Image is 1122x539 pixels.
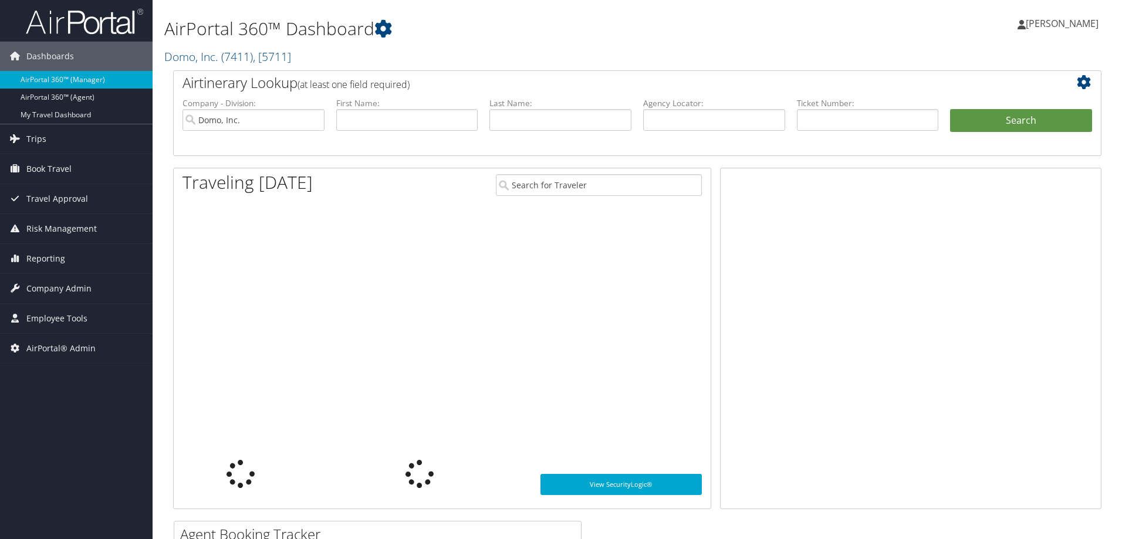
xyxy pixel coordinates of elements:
[183,170,313,195] h1: Traveling [DATE]
[183,97,325,109] label: Company - Division:
[336,97,478,109] label: First Name:
[26,304,87,333] span: Employee Tools
[26,42,74,71] span: Dashboards
[950,109,1092,133] button: Search
[26,334,96,363] span: AirPortal® Admin
[26,124,46,154] span: Trips
[253,49,291,65] span: , [ 5711 ]
[1026,17,1099,30] span: [PERSON_NAME]
[496,174,702,196] input: Search for Traveler
[26,154,72,184] span: Book Travel
[164,49,291,65] a: Domo, Inc.
[26,184,88,213] span: Travel Approval
[26,274,92,303] span: Company Admin
[489,97,631,109] label: Last Name:
[298,78,410,91] span: (at least one field required)
[797,97,939,109] label: Ticket Number:
[643,97,785,109] label: Agency Locator:
[26,214,97,243] span: Risk Management
[26,8,143,35] img: airportal-logo.png
[540,474,702,495] a: View SecurityLogic®
[164,16,795,41] h1: AirPortal 360™ Dashboard
[26,244,65,273] span: Reporting
[183,73,1015,93] h2: Airtinerary Lookup
[221,49,253,65] span: ( 7411 )
[1018,6,1110,41] a: [PERSON_NAME]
